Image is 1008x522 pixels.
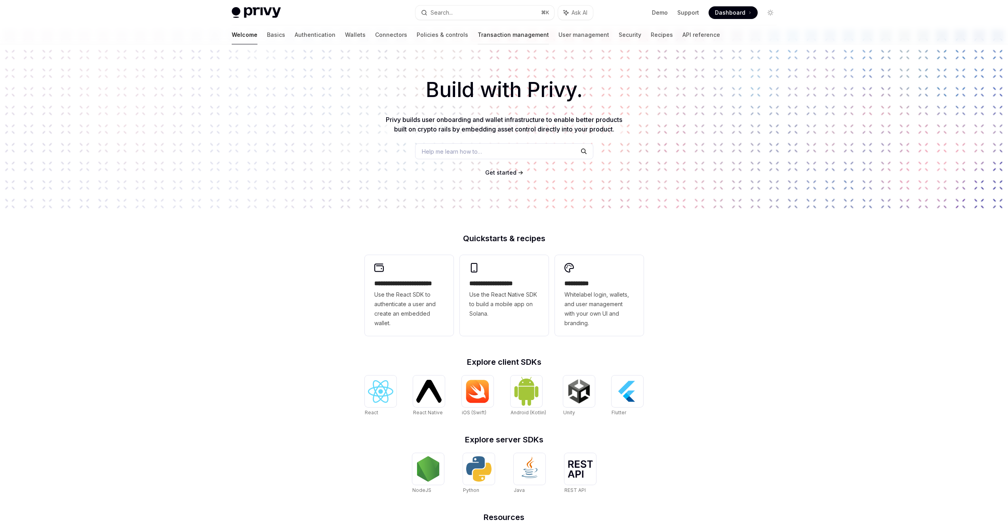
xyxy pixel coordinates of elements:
img: Flutter [615,379,640,404]
a: Support [677,9,699,17]
span: Flutter [612,410,626,415]
a: React NativeReact Native [413,375,445,417]
span: ⌘ K [541,10,549,16]
a: JavaJava [514,453,545,494]
a: Authentication [295,25,335,44]
img: NodeJS [415,456,441,482]
h2: Explore client SDKs [365,358,644,366]
a: Wallets [345,25,366,44]
h2: Explore server SDKs [365,436,644,444]
span: Ask AI [572,9,587,17]
a: Welcome [232,25,257,44]
div: Search... [431,8,453,17]
img: iOS (Swift) [465,379,490,403]
span: REST API [564,487,586,493]
button: Search...⌘K [415,6,554,20]
a: Recipes [651,25,673,44]
img: Android (Kotlin) [514,376,539,406]
span: Python [463,487,479,493]
a: iOS (Swift)iOS (Swift) [462,375,494,417]
span: Get started [485,169,516,176]
a: Policies & controls [417,25,468,44]
a: **** **** **** ***Use the React Native SDK to build a mobile app on Solana. [460,255,549,336]
a: PythonPython [463,453,495,494]
h2: Quickstarts & recipes [365,234,644,242]
img: Unity [566,379,592,404]
button: Ask AI [558,6,593,20]
a: FlutterFlutter [612,375,643,417]
a: Security [619,25,641,44]
a: Dashboard [709,6,758,19]
a: Demo [652,9,668,17]
a: NodeJSNodeJS [412,453,444,494]
a: API reference [682,25,720,44]
a: UnityUnity [563,375,595,417]
span: Use the React SDK to authenticate a user and create an embedded wallet. [374,290,444,328]
span: Java [514,487,525,493]
a: Connectors [375,25,407,44]
img: React [368,380,393,403]
span: React Native [413,410,443,415]
button: Toggle dark mode [764,6,777,19]
h2: Resources [365,513,644,521]
span: Help me learn how to… [422,147,482,156]
a: Basics [267,25,285,44]
img: REST API [568,460,593,478]
span: Android (Kotlin) [511,410,546,415]
span: Privy builds user onboarding and wallet infrastructure to enable better products built on crypto ... [386,116,622,133]
a: **** *****Whitelabel login, wallets, and user management with your own UI and branding. [555,255,644,336]
span: Whitelabel login, wallets, and user management with your own UI and branding. [564,290,634,328]
img: React Native [416,380,442,402]
a: Transaction management [478,25,549,44]
a: Get started [485,169,516,177]
a: ReactReact [365,375,396,417]
img: light logo [232,7,281,18]
h1: Build with Privy. [13,74,995,105]
span: Use the React Native SDK to build a mobile app on Solana. [469,290,539,318]
span: Unity [563,410,575,415]
a: Android (Kotlin)Android (Kotlin) [511,375,546,417]
span: Dashboard [715,9,745,17]
span: iOS (Swift) [462,410,486,415]
img: Python [466,456,492,482]
span: React [365,410,378,415]
a: User management [558,25,609,44]
a: REST APIREST API [564,453,596,494]
img: Java [517,456,542,482]
span: NodeJS [412,487,431,493]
